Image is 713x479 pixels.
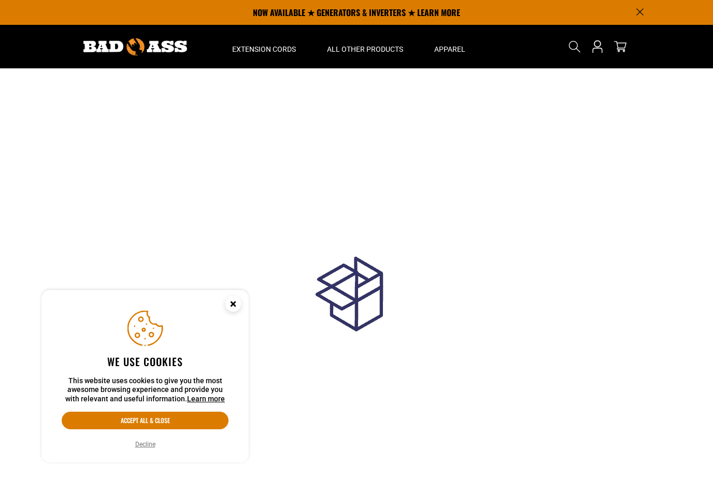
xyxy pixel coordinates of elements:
[187,395,225,403] a: Learn more
[62,376,229,404] p: This website uses cookies to give you the most awesome browsing experience and provide you with r...
[41,290,249,463] aside: Cookie Consent
[62,412,229,429] button: Accept all & close
[566,38,583,55] summary: Search
[62,355,229,368] h2: We use cookies
[434,45,465,54] span: Apparel
[217,25,311,68] summary: Extension Cords
[83,38,187,55] img: Bad Ass Extension Cords
[232,45,296,54] span: Extension Cords
[311,25,419,68] summary: All Other Products
[135,440,155,449] button: Decline
[419,25,481,68] summary: Apparel
[327,45,403,54] span: All Other Products
[289,241,424,375] img: loadingGif.gif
